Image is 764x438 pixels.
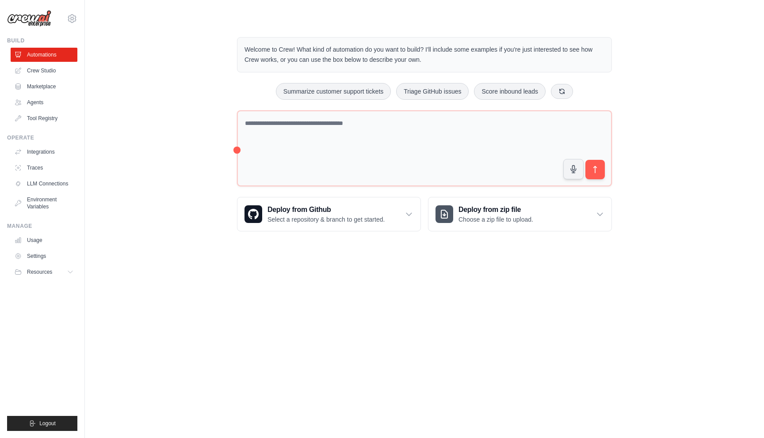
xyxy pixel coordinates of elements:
[11,145,77,159] a: Integrations
[11,233,77,247] a: Usage
[11,64,77,78] a: Crew Studio
[11,111,77,125] a: Tool Registry
[7,134,77,141] div: Operate
[267,215,385,224] p: Select a repository & branch to get started.
[11,265,77,279] button: Resources
[7,10,51,27] img: Logo
[11,48,77,62] a: Automations
[244,45,604,65] p: Welcome to Crew! What kind of automation do you want to build? I'll include some examples if you'...
[11,249,77,263] a: Settings
[11,161,77,175] a: Traces
[39,420,56,427] span: Logout
[276,83,391,100] button: Summarize customer support tickets
[458,204,533,215] h3: Deploy from zip file
[11,95,77,109] a: Agents
[7,37,77,44] div: Build
[7,416,77,431] button: Logout
[396,83,469,100] button: Triage GitHub issues
[11,193,77,214] a: Environment Variables
[474,83,546,100] button: Score inbound leads
[11,177,77,191] a: LLM Connections
[11,79,77,94] a: Marketplace
[267,204,385,215] h3: Deploy from Github
[7,223,77,230] div: Manage
[458,215,533,224] p: Choose a zip file to upload.
[27,268,52,276] span: Resources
